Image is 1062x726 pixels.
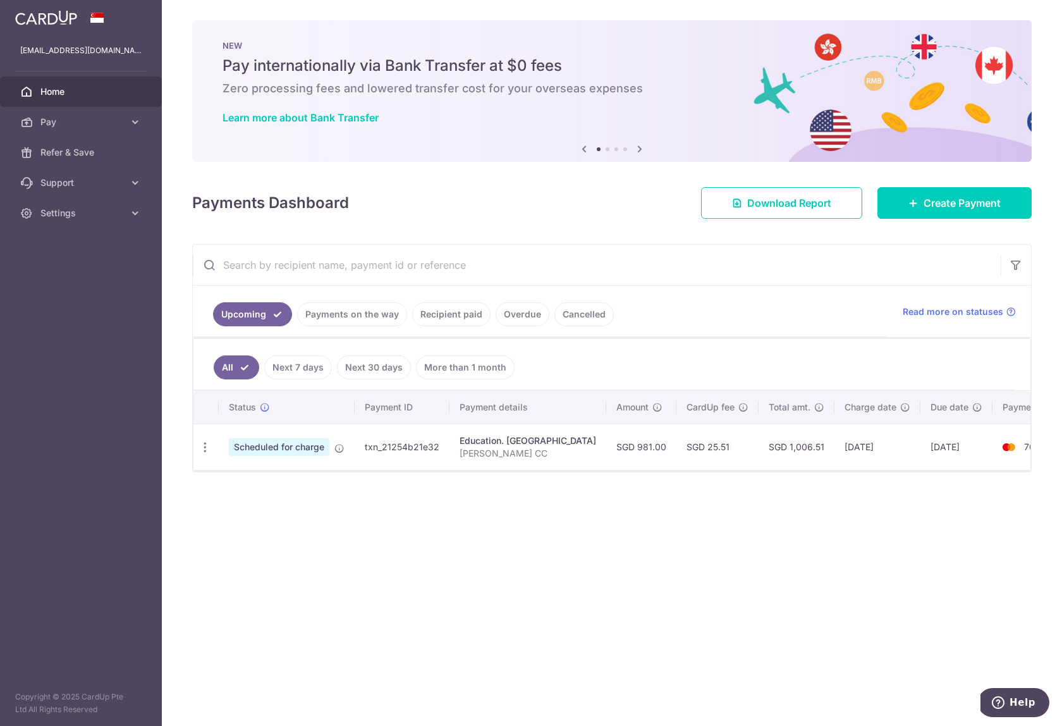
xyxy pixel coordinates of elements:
[877,187,1032,219] a: Create Payment
[40,176,124,189] span: Support
[554,302,614,326] a: Cancelled
[337,355,411,379] a: Next 30 days
[297,302,407,326] a: Payments on the way
[460,447,596,460] p: [PERSON_NAME] CC
[412,302,491,326] a: Recipient paid
[931,401,968,414] span: Due date
[214,355,259,379] a: All
[920,424,992,470] td: [DATE]
[223,40,1001,51] p: NEW
[687,401,735,414] span: CardUp fee
[903,305,1003,318] span: Read more on statuses
[834,424,920,470] td: [DATE]
[496,302,549,326] a: Overdue
[20,44,142,57] p: [EMAIL_ADDRESS][DOMAIN_NAME]
[996,440,1022,455] img: Bank Card
[769,401,810,414] span: Total amt.
[701,187,862,219] a: Download Report
[924,195,1001,211] span: Create Payment
[264,355,332,379] a: Next 7 days
[213,302,292,326] a: Upcoming
[355,391,449,424] th: Payment ID
[229,438,329,456] span: Scheduled for charge
[759,424,834,470] td: SGD 1,006.51
[416,355,515,379] a: More than 1 month
[192,20,1032,162] img: Bank transfer banner
[15,10,77,25] img: CardUp
[223,56,1001,76] h5: Pay internationally via Bank Transfer at $0 fees
[449,391,606,424] th: Payment details
[980,688,1049,720] iframe: Opens a widget where you can find more information
[223,81,1001,96] h6: Zero processing fees and lowered transfer cost for your overseas expenses
[747,195,831,211] span: Download Report
[192,192,349,214] h4: Payments Dashboard
[606,424,676,470] td: SGD 981.00
[676,424,759,470] td: SGD 25.51
[40,207,124,219] span: Settings
[40,146,124,159] span: Refer & Save
[193,245,1001,285] input: Search by recipient name, payment id or reference
[1024,441,1046,452] span: 7056
[40,85,124,98] span: Home
[903,305,1016,318] a: Read more on statuses
[616,401,649,414] span: Amount
[845,401,896,414] span: Charge date
[223,111,379,124] a: Learn more about Bank Transfer
[40,116,124,128] span: Pay
[460,434,596,447] div: Education. [GEOGRAPHIC_DATA]
[355,424,449,470] td: txn_21254b21e32
[229,401,256,414] span: Status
